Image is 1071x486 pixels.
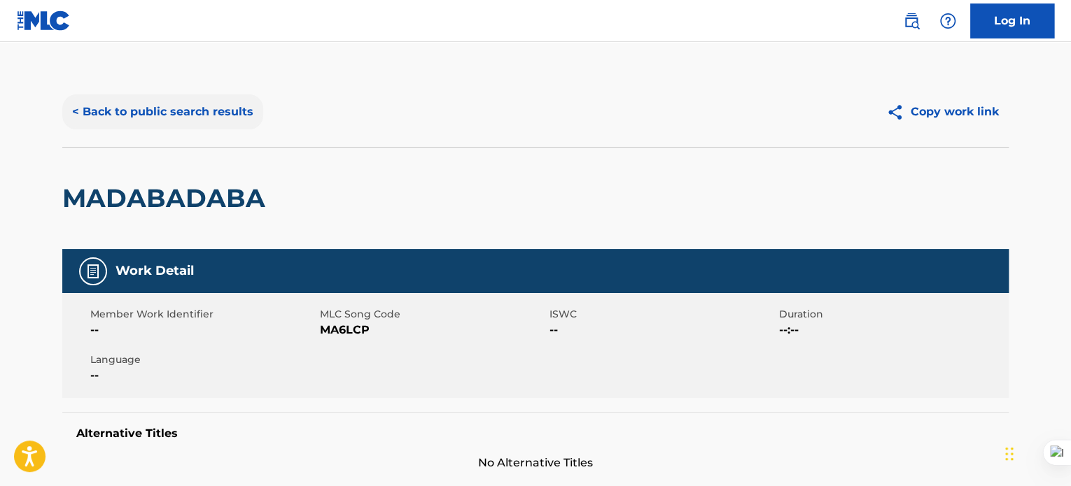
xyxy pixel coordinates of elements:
[903,13,920,29] img: search
[897,7,925,35] a: Public Search
[779,307,1005,322] span: Duration
[90,352,316,367] span: Language
[90,322,316,338] span: --
[549,307,776,322] span: ISWC
[85,263,101,280] img: Work Detail
[876,94,1009,129] button: Copy work link
[62,455,1009,471] span: No Alternative Titles
[76,427,995,441] h5: Alternative Titles
[1001,419,1071,486] iframe: Chat Widget
[320,322,546,338] span: MA6LCP
[886,103,911,121] img: Copy work link
[115,263,194,279] h5: Work Detail
[934,7,962,35] div: Help
[320,307,546,322] span: MLC Song Code
[62,94,263,129] button: < Back to public search results
[90,307,316,322] span: Member Work Identifier
[970,3,1054,38] a: Log In
[62,183,272,214] h2: MADABADABA
[17,10,71,31] img: MLC Logo
[1005,433,1014,475] div: Drag
[549,322,776,338] span: --
[939,13,956,29] img: help
[90,367,316,384] span: --
[779,322,1005,338] span: --:--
